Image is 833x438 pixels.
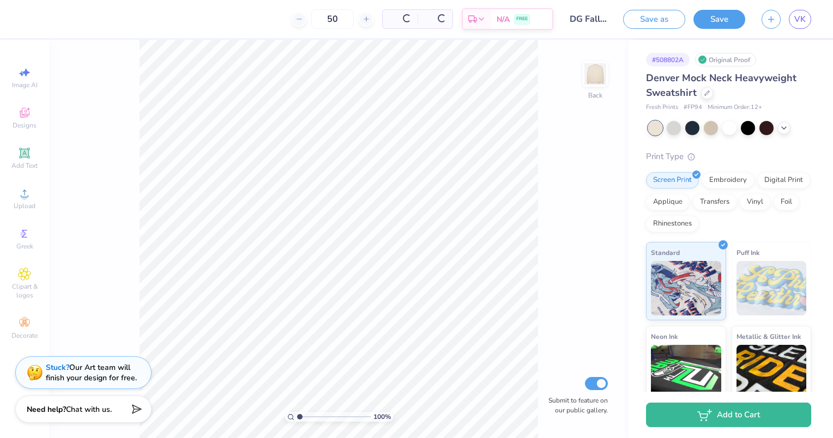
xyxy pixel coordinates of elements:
span: # FP94 [684,103,702,112]
span: Upload [14,202,35,210]
div: Transfers [693,194,737,210]
span: Clipart & logos [5,282,44,300]
img: Metallic & Glitter Ink [737,345,807,399]
button: Save [693,10,745,29]
span: Puff Ink [737,247,759,258]
div: Vinyl [740,194,770,210]
div: Original Proof [695,53,756,66]
span: 100 % [373,412,391,422]
span: Denver Mock Neck Heavyweight Sweatshirt [646,71,796,99]
span: Metallic & Glitter Ink [737,331,801,342]
input: Untitled Design [562,8,615,30]
a: VK [789,10,811,29]
div: Digital Print [757,172,810,188]
img: Back [584,63,606,85]
div: Back [588,90,602,100]
div: Embroidery [702,172,754,188]
img: Standard [651,261,721,315]
span: Chat with us. [66,404,112,415]
span: Neon Ink [651,331,678,342]
span: VK [794,13,806,26]
div: # 508802A [646,53,690,66]
div: Applique [646,194,690,210]
div: Screen Print [646,172,699,188]
button: Save as [623,10,685,29]
span: Greek [16,242,33,251]
span: FREE [516,15,528,23]
img: Puff Ink [737,261,807,315]
span: N/A [497,14,510,25]
div: Rhinestones [646,216,699,232]
span: Standard [651,247,680,258]
div: Our Art team will finish your design for free. [46,362,137,383]
span: Add Text [11,161,38,170]
img: Neon Ink [651,345,721,399]
span: Minimum Order: 12 + [708,103,762,112]
div: Foil [774,194,799,210]
label: Submit to feature on our public gallery. [542,396,608,415]
strong: Stuck? [46,362,69,373]
input: – – [311,9,354,29]
span: Designs [13,121,37,130]
button: Add to Cart [646,403,811,427]
strong: Need help? [27,404,66,415]
div: Print Type [646,150,811,163]
span: Decorate [11,331,38,340]
span: Image AI [12,81,38,89]
span: Fresh Prints [646,103,678,112]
